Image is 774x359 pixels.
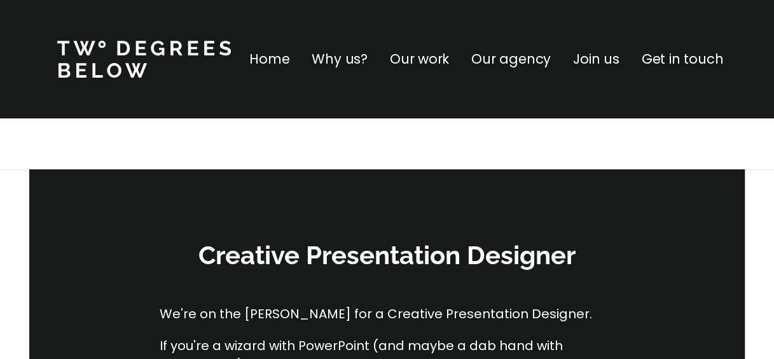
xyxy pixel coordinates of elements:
a: Why us? [312,49,368,69]
a: Join us [573,49,619,69]
a: Our agency [471,49,551,69]
h3: Creative Presentation Designer [197,238,578,272]
a: Our work [390,49,449,69]
a: Get in touch [642,49,723,69]
p: We're on the [PERSON_NAME] for a Creative Presentation Designer. [160,304,614,323]
a: Home [249,49,289,69]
